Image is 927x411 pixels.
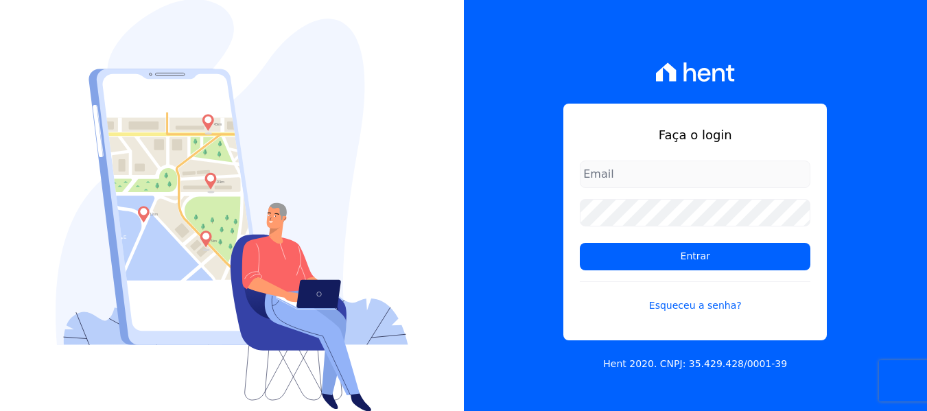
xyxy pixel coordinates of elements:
input: Entrar [580,243,810,270]
p: Hent 2020. CNPJ: 35.429.428/0001-39 [603,357,787,371]
h1: Faça o login [580,126,810,144]
a: Esqueceu a senha? [580,281,810,313]
input: Email [580,161,810,188]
